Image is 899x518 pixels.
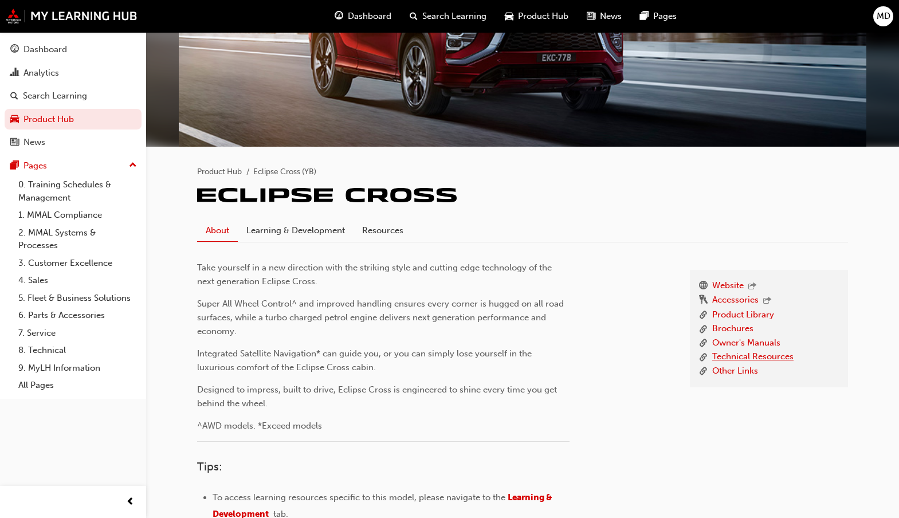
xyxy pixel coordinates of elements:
span: Designed to impress, built to drive, Eclipse Cross is engineered to shine every time you get behi... [197,384,559,409]
a: 3. Customer Excellence [14,254,142,272]
span: Tips: [197,460,222,473]
span: Search Learning [422,10,486,23]
div: Search Learning [23,89,87,103]
button: DashboardAnalyticsSearch LearningProduct HubNews [5,37,142,155]
span: keys-icon [699,293,708,308]
a: Search Learning [5,85,142,107]
span: MD [877,10,890,23]
span: link-icon [699,336,708,351]
a: 6. Parts & Accessories [14,307,142,324]
a: Owner's Manuals [712,336,780,351]
a: Brochures [712,322,753,336]
span: prev-icon [126,495,135,509]
a: 5. Fleet & Business Solutions [14,289,142,307]
a: 4. Sales [14,272,142,289]
div: Pages [23,159,47,172]
a: guage-iconDashboard [325,5,401,28]
a: pages-iconPages [631,5,686,28]
div: Dashboard [23,43,67,56]
span: pages-icon [10,161,19,171]
span: News [600,10,622,23]
a: 8. Technical [14,342,142,359]
span: Pages [653,10,677,23]
a: Resources [354,219,412,241]
span: Take yourself in a new direction with the striking style and cutting edge technology of the next ... [197,262,554,287]
a: All Pages [14,376,142,394]
a: Technical Resources [712,350,794,364]
a: Product Library [712,308,774,323]
li: Eclipse Cross (YB) [253,166,316,179]
a: Website [712,279,744,294]
a: Dashboard [5,39,142,60]
a: Learning & Development [238,219,354,241]
a: Product Hub [197,167,242,176]
button: Pages [5,155,142,176]
span: To access learning resources specific to this model, please navigate to the [213,492,505,503]
span: search-icon [410,9,418,23]
span: link-icon [699,364,708,379]
span: www-icon [699,279,708,294]
span: link-icon [699,350,708,364]
span: link-icon [699,322,708,336]
a: car-iconProduct Hub [496,5,578,28]
span: news-icon [587,9,595,23]
span: Product Hub [518,10,568,23]
button: MD [873,6,893,26]
a: Other Links [712,364,758,379]
div: Analytics [23,66,59,80]
span: pages-icon [640,9,649,23]
a: search-iconSearch Learning [401,5,496,28]
a: News [5,132,142,153]
span: chart-icon [10,68,19,79]
img: eclipse-cross-yb.png [197,188,457,202]
span: Super All Wheel Control^ and improved handling ensures every corner is hugged on all road surface... [197,299,566,336]
span: guage-icon [10,45,19,55]
span: search-icon [10,91,18,101]
span: ^AWD models. *Exceed models [197,421,322,431]
div: News [23,136,45,149]
span: guage-icon [335,9,343,23]
a: 0. Training Schedules & Management [14,176,142,206]
span: Dashboard [348,10,391,23]
a: About [197,219,238,242]
a: 1. MMAL Compliance [14,206,142,224]
a: 9. MyLH Information [14,359,142,377]
span: news-icon [10,138,19,148]
span: outbound-icon [748,282,756,292]
span: Integrated Satellite Navigation* can guide you, or you can simply lose yourself in the luxurious ... [197,348,534,372]
a: 2. MMAL Systems & Processes [14,224,142,254]
span: up-icon [129,158,137,173]
a: 7. Service [14,324,142,342]
span: outbound-icon [763,296,771,306]
span: link-icon [699,308,708,323]
a: Product Hub [5,109,142,130]
a: Accessories [712,293,759,308]
span: car-icon [505,9,513,23]
span: car-icon [10,115,19,125]
a: Analytics [5,62,142,84]
a: news-iconNews [578,5,631,28]
img: mmal [6,9,138,23]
